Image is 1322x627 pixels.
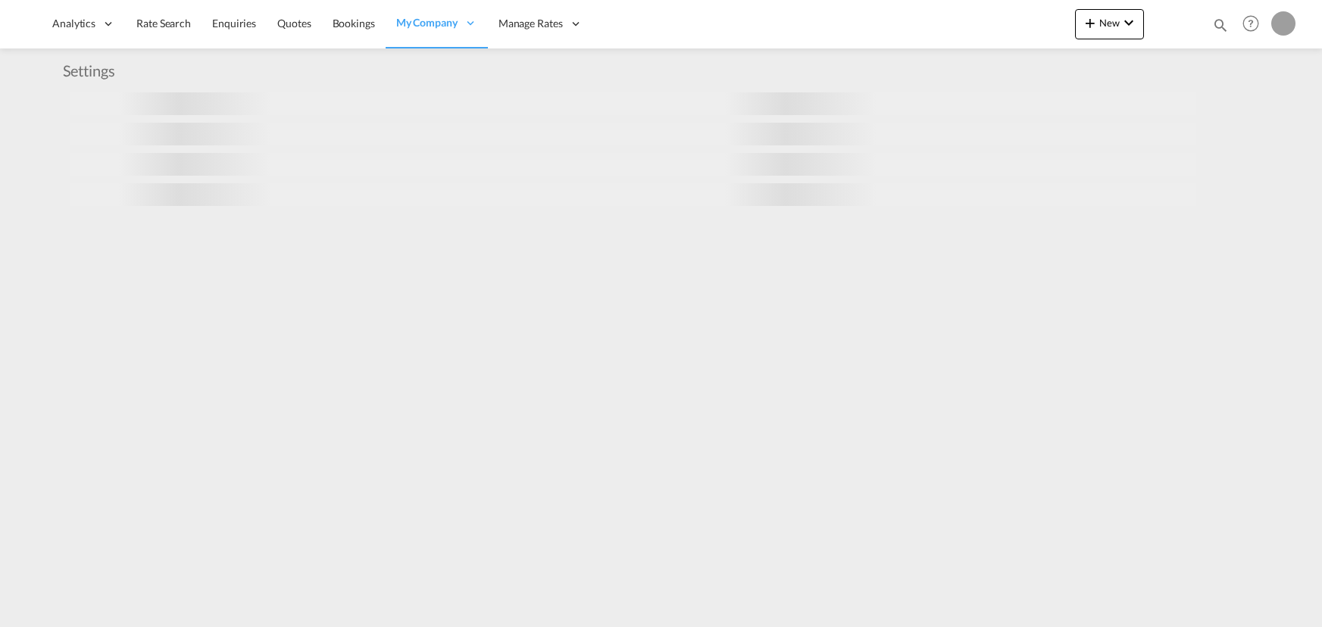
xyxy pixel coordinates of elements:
md-icon: icon-plus 400-fg [1081,14,1099,32]
span: Bookings [333,17,375,30]
div: icon-magnify [1212,17,1229,39]
md-icon: icon-chevron-down [1120,14,1138,32]
md-icon: icon-magnify [1212,17,1229,33]
span: My Company [396,15,458,30]
span: Rate Search [136,17,191,30]
span: Manage Rates [498,16,563,31]
div: Settings [63,60,123,81]
span: New [1081,17,1138,29]
button: icon-plus 400-fgNewicon-chevron-down [1075,9,1144,39]
span: Enquiries [212,17,256,30]
span: Help [1238,11,1264,36]
span: Analytics [52,16,95,31]
span: Quotes [277,17,311,30]
div: Help [1238,11,1271,38]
